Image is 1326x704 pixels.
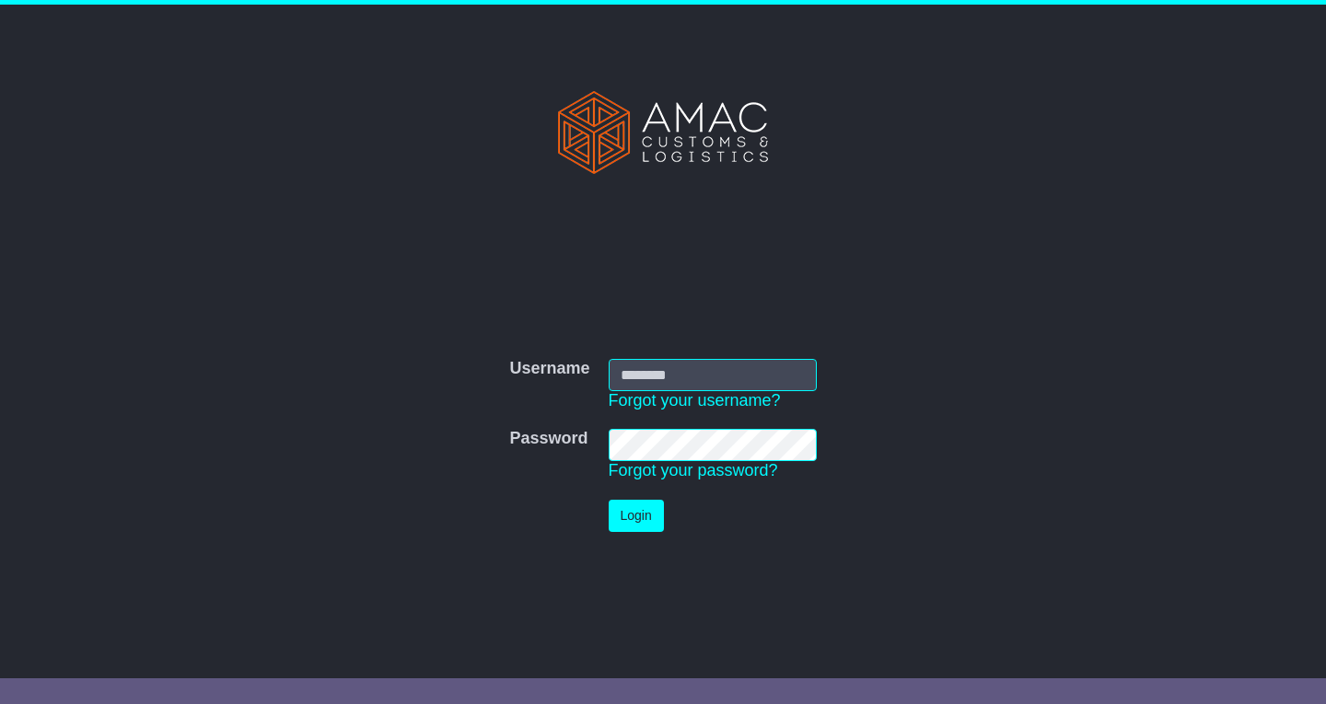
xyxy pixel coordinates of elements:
label: Password [509,429,587,449]
a: Forgot your password? [609,461,778,479]
img: AMAC Customs and Logistics [558,91,768,174]
button: Login [609,500,664,532]
a: Forgot your username? [609,391,781,410]
label: Username [509,359,589,379]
